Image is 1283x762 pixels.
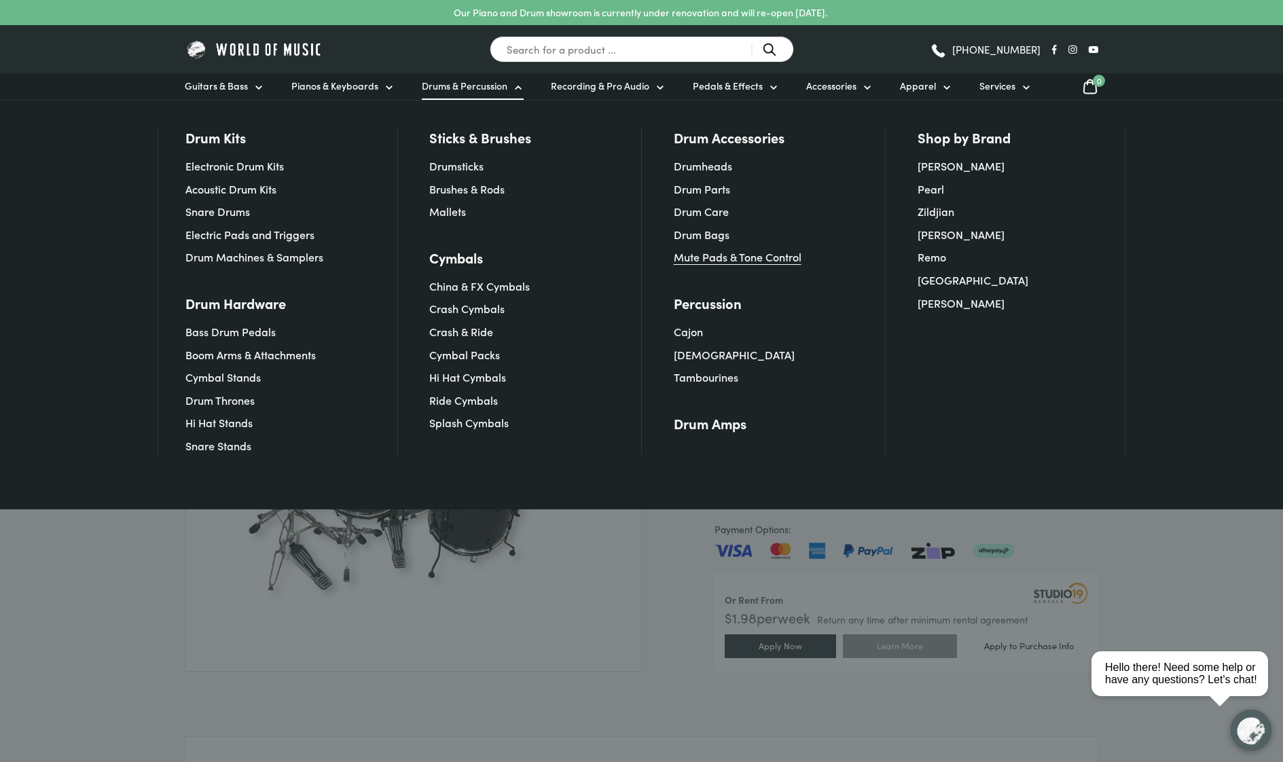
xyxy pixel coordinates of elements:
a: Crash & Ride [429,324,493,339]
a: [GEOGRAPHIC_DATA] [918,272,1028,287]
span: Services [979,79,1015,93]
span: Guitars & Bass [185,79,248,93]
span: Drums & Percussion [422,79,507,93]
a: Drum Hardware [185,293,286,312]
a: Cajon [674,324,703,339]
a: Ride Cymbals [429,393,498,407]
iframe: Chat with our support team [1086,613,1283,762]
a: Sticks & Brushes [429,128,531,147]
img: World of Music [185,39,324,60]
a: Drum Bags [674,227,729,242]
a: Boom Arms & Attachments [185,347,316,362]
span: Recording & Pro Audio [551,79,649,93]
a: Drum Parts [674,181,730,196]
a: Percussion [674,293,742,312]
a: Splash Cymbals [429,415,509,430]
a: Snare Drums [185,204,250,219]
a: Drum Thrones [185,393,255,407]
a: Hi Hat Cymbals [429,369,506,384]
a: Electric Pads and Triggers [185,227,314,242]
a: Drumsticks [429,158,484,173]
a: Electronic Drum Kits [185,158,284,173]
a: [PERSON_NAME] [918,227,1005,242]
a: Bass Drum Pedals [185,324,276,339]
a: [PHONE_NUMBER] [930,39,1041,60]
a: Snare Stands [185,438,251,453]
a: Remo [918,249,946,264]
span: Pianos & Keyboards [291,79,378,93]
span: [PHONE_NUMBER] [952,44,1041,54]
a: Mute Pads & Tone Control [674,249,801,264]
a: [DEMOGRAPHIC_DATA] [674,347,795,362]
a: Tambourines [674,369,738,384]
span: Accessories [806,79,856,93]
a: Drum Care [674,204,729,219]
a: Drum Amps [674,414,746,433]
span: Pedals & Effects [693,79,763,93]
a: Pearl [918,181,944,196]
a: Brushes & Rods [429,181,505,196]
a: Drumheads [674,158,732,173]
a: Cymbal Stands [185,369,261,384]
a: Crash Cymbals [429,301,505,316]
span: 0 [1093,75,1105,87]
a: Drum Accessories [674,128,784,147]
a: Acoustic Drum Kits [185,181,276,196]
a: Drum Machines & Samplers [185,249,323,264]
a: Mallets [429,204,466,219]
input: Search for a product ... [490,36,794,62]
a: Cymbal Packs [429,347,500,362]
a: China & FX Cymbals [429,278,530,293]
a: Hi Hat Stands [185,415,253,430]
p: Our Piano and Drum showroom is currently under renovation and will re-open [DATE]. [454,5,827,20]
a: Cymbals [429,248,483,267]
a: Zildjian [918,204,954,219]
a: [PERSON_NAME] [918,295,1005,310]
a: [PERSON_NAME] [918,158,1005,173]
a: Shop by Brand [918,128,1011,147]
span: Apparel [900,79,936,93]
a: Drum Kits [185,128,246,147]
